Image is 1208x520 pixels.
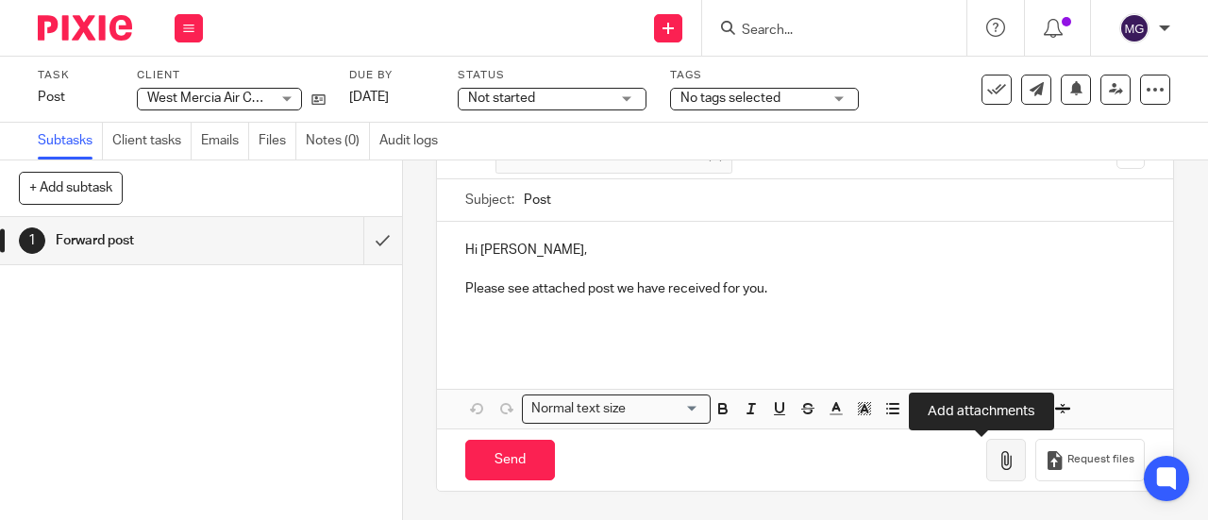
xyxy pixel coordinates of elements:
[19,172,123,204] button: + Add subtask
[38,68,113,83] label: Task
[137,68,326,83] label: Client
[465,241,1145,260] p: Hi [PERSON_NAME],
[740,23,910,40] input: Search
[306,123,370,159] a: Notes (0)
[465,440,555,480] input: Send
[631,399,699,419] input: Search for option
[1067,452,1134,467] span: Request files
[38,88,113,107] div: Post
[38,123,103,159] a: Subtasks
[1035,439,1145,481] button: Request files
[349,68,434,83] label: Due by
[19,227,45,254] div: 1
[56,226,248,255] h1: Forward post
[670,68,859,83] label: Tags
[1119,13,1149,43] img: svg%3E
[465,191,514,210] label: Subject:
[527,399,629,419] span: Normal text size
[465,279,1145,298] p: Please see attached post we have received for you.
[112,123,192,159] a: Client tasks
[379,123,447,159] a: Audit logs
[201,123,249,159] a: Emails
[680,92,780,105] span: No tags selected
[38,15,132,41] img: Pixie
[458,68,646,83] label: Status
[349,91,389,104] span: [DATE]
[468,92,535,105] span: Not started
[259,123,296,159] a: Files
[522,394,711,424] div: Search for option
[147,92,365,105] span: West Mercia Air Conditioning Limited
